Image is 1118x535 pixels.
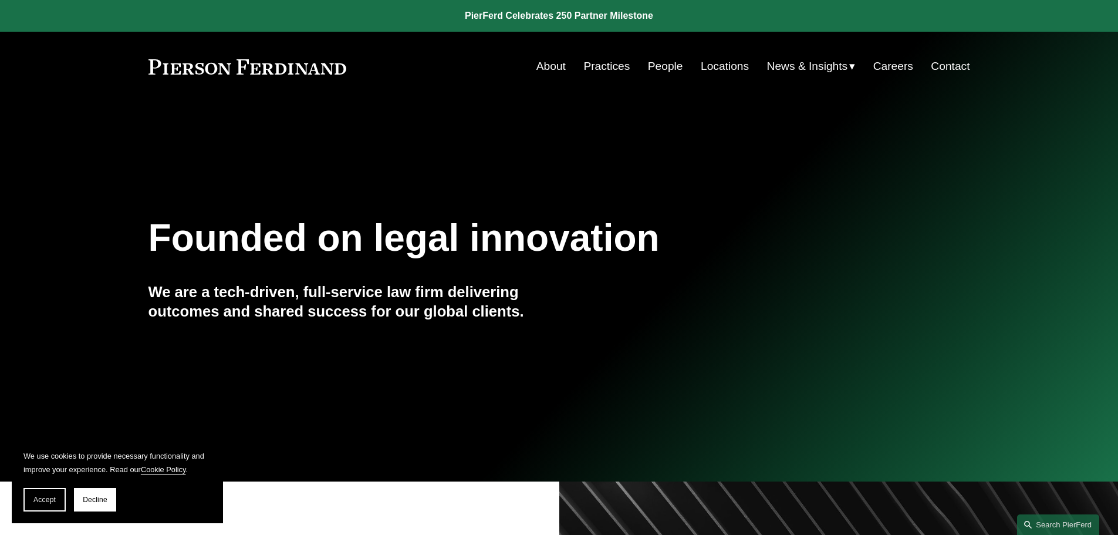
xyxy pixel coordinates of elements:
[536,55,566,78] a: About
[83,496,107,504] span: Decline
[767,55,856,78] a: folder dropdown
[74,488,116,512] button: Decline
[767,56,848,77] span: News & Insights
[148,282,559,321] h4: We are a tech-driven, full-service law firm delivering outcomes and shared success for our global...
[141,465,186,474] a: Cookie Policy
[648,55,683,78] a: People
[1017,514,1099,535] a: Search this site
[23,449,211,476] p: We use cookies to provide necessary functionality and improve your experience. Read our .
[583,55,630,78] a: Practices
[701,55,749,78] a: Locations
[23,488,66,512] button: Accept
[33,496,56,504] span: Accept
[931,55,970,78] a: Contact
[12,438,223,523] section: Cookie banner
[148,217,833,260] h1: Founded on legal innovation
[873,55,913,78] a: Careers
